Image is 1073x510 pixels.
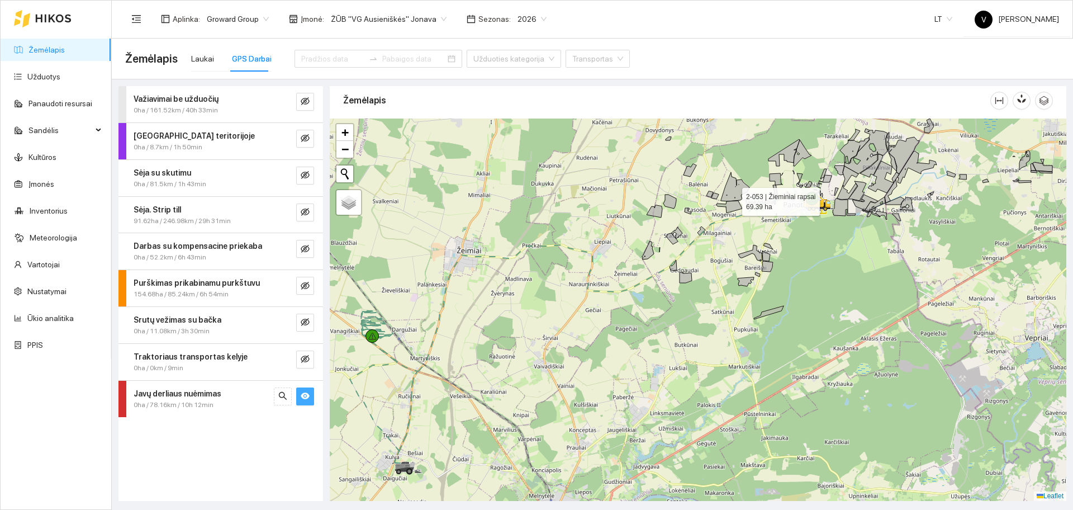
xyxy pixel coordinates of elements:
a: Leaflet [1037,492,1063,500]
div: Srutų vežimas su bačka0ha / 11.08km / 3h 30mineye-invisible [118,307,323,343]
span: 0ha / 52.2km / 6h 43min [134,252,206,263]
input: Pradžios data [301,53,364,65]
a: Zoom in [336,124,353,141]
span: 0ha / 81.5km / 1h 43min [134,179,206,190]
span: column-width [991,96,1008,105]
span: shop [289,15,298,23]
a: Layers [336,190,361,215]
span: 154.68ha / 85.24km / 6h 54min [134,289,229,300]
strong: Purškimas prikabinamu purkštuvu [134,278,260,287]
strong: Srutų vežimas su bačka [134,315,221,324]
div: Važiavimai be užduočių0ha / 161.52km / 40h 33mineye-invisible [118,86,323,122]
span: layout [161,15,170,23]
a: Užduotys [27,72,60,81]
span: Sezonas : [478,13,511,25]
input: Pabaigos data [382,53,445,65]
a: Vartotojai [27,260,60,269]
span: eye-invisible [301,134,310,144]
span: ŽŪB "VG Ausieniškės" Jonava [331,11,447,27]
span: eye-invisible [301,281,310,292]
a: Zoom out [336,141,353,158]
div: Traktoriaus transportas kelyje0ha / 0km / 9mineye-invisible [118,344,323,380]
div: [GEOGRAPHIC_DATA] teritorijoje0ha / 8.7km / 1h 50mineye-invisible [118,123,323,159]
span: eye-invisible [301,207,310,218]
div: Sėja su skutimu0ha / 81.5km / 1h 43mineye-invisible [118,160,323,196]
span: 0ha / 161.52km / 40h 33min [134,105,218,116]
span: eye-invisible [301,171,310,181]
button: eye-invisible [296,277,314,295]
span: 2026 [517,11,547,27]
a: PPIS [27,341,43,350]
a: Meteorologija [30,233,77,242]
div: Žemėlapis [343,84,990,116]
span: search [278,391,287,402]
span: to [369,54,378,63]
div: GPS Darbai [232,53,272,65]
span: 0ha / 0km / 9min [134,363,183,374]
span: eye [301,391,310,402]
a: Inventorius [30,206,68,215]
button: eye-invisible [296,167,314,185]
span: Įmonė : [301,13,324,25]
a: Panaudoti resursai [29,99,92,108]
strong: Darbas su kompensacine priekaba [134,242,262,251]
div: Javų derliaus nuėmimas0ha / 78.16km / 10h 12minsearcheye [118,381,323,417]
div: Darbas su kompensacine priekaba0ha / 52.2km / 6h 43mineye-invisible [118,233,323,270]
strong: Javų derliaus nuėmimas [134,389,221,398]
strong: Traktoriaus transportas kelyje [134,352,248,361]
span: 91.62ha / 246.98km / 29h 31min [134,216,231,226]
span: − [341,142,349,156]
button: menu-fold [125,8,148,30]
span: Groward Group [207,11,269,27]
span: Žemėlapis [125,50,178,68]
span: [PERSON_NAME] [975,15,1059,23]
a: Žemėlapis [29,45,65,54]
span: eye-invisible [301,355,310,365]
button: search [274,388,292,405]
button: eye-invisible [296,240,314,258]
button: Initiate a new search [336,166,353,182]
span: eye-invisible [301,97,310,107]
button: eye [296,388,314,405]
button: eye-invisible [296,314,314,332]
div: Laukai [191,53,214,65]
span: menu-fold [131,14,141,24]
a: Nustatymai [27,287,67,296]
a: Įmonės [29,180,54,188]
span: + [341,125,349,139]
span: calendar [467,15,476,23]
span: eye-invisible [301,318,310,328]
strong: Važiavimai be užduočių [134,95,219,103]
span: 0ha / 78.16km / 10h 12min [134,400,213,410]
button: column-width [990,92,1008,110]
span: LT [934,11,952,27]
span: 0ha / 11.08km / 3h 30min [134,326,210,337]
span: Sandėlis [29,119,92,141]
span: V [981,11,986,29]
strong: Sėja. Strip till [134,205,181,214]
button: eye-invisible [296,351,314,369]
span: swap-right [369,54,378,63]
span: Aplinka : [173,13,200,25]
a: Ūkio analitika [27,314,74,323]
span: 0ha / 8.7km / 1h 50min [134,142,202,153]
strong: [GEOGRAPHIC_DATA] teritorijoje [134,131,255,140]
a: Kultūros [29,153,56,162]
span: eye-invisible [301,244,310,255]
div: Purškimas prikabinamu purkštuvu154.68ha / 85.24km / 6h 54mineye-invisible [118,270,323,306]
strong: Sėja su skutimu [134,168,191,177]
button: eye-invisible [296,204,314,221]
div: Sėja. Strip till91.62ha / 246.98km / 29h 31mineye-invisible [118,197,323,233]
button: eye-invisible [296,93,314,111]
button: eye-invisible [296,130,314,148]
